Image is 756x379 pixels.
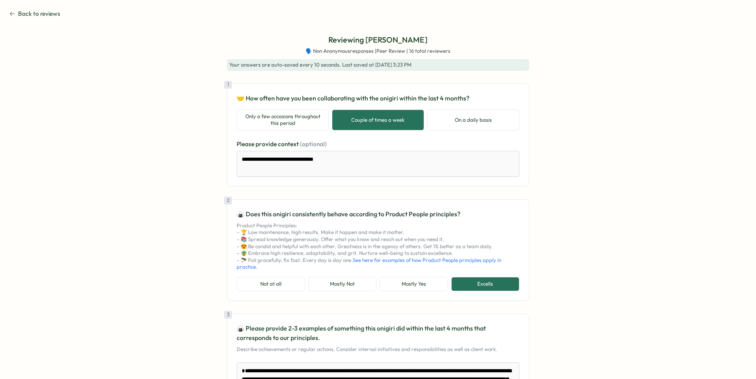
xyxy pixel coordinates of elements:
[237,110,329,130] button: Only a few occasions throughout this period
[256,140,278,148] span: provide
[224,197,232,204] div: 2
[227,59,529,71] div: . Last saved at [DATE] 3:23 PM
[300,140,327,148] span: (optional)
[224,311,232,319] div: 3
[18,9,60,18] span: Back to reviews
[237,277,305,291] button: Not at all
[332,110,424,130] button: Couple of times a week
[451,277,520,291] button: Excells
[308,277,377,291] button: Mostly Not
[237,257,501,270] a: See here for examples of how Product People principles apply in practice.
[224,81,232,89] div: 1
[278,140,300,148] span: context
[229,61,339,68] span: Your answers are auto-saved every 10 seconds
[328,34,428,46] p: Reviewing [PERSON_NAME]
[380,277,448,291] button: Mostly Yes
[237,140,256,148] span: Please
[237,346,519,353] p: Describe achievements or regular actions. Consider internal initiatives and responsibilities as w...
[237,222,519,271] p: Product People Principles: – 🏆 Low maintenance, high results. Make it happen and make it matter. ...
[9,9,60,18] button: Back to reviews
[237,323,519,343] p: 🍙 Please provide 2-3 examples of something this onigiri did within the last 4 months that corresp...
[237,209,519,219] p: 🍙 Does this onigiri consistently behave according to Product People principles?
[306,48,450,55] span: 🗣️ Non Anonymous responses | Peer Review | 16 total reviewers
[427,110,519,130] button: On a daily basis
[237,93,519,103] p: 🤝 How often have you been collaborating with the onigiri within the last 4 months?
